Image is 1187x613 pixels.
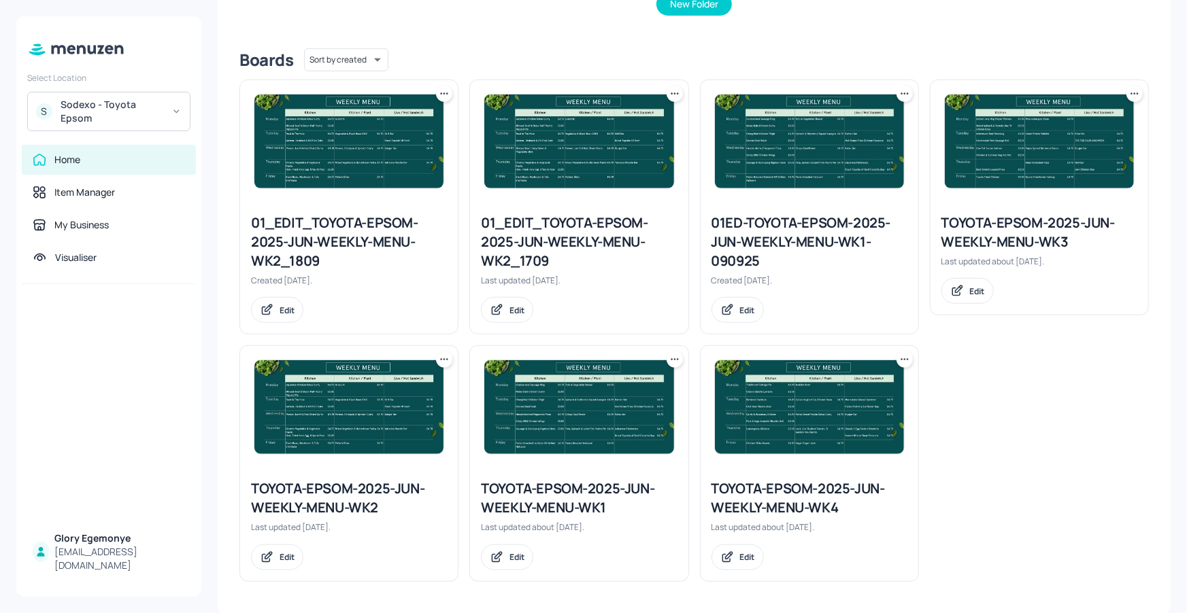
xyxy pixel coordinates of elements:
div: Last updated [DATE]. [481,275,677,286]
div: Boards [239,49,293,71]
div: TOYOTA-EPSOM-2025-JUN-WEEKLY-MENU-WK2 [251,479,447,517]
div: Created [DATE]. [251,275,447,286]
img: 2025-09-17-17581000726482pv3fjheunq.jpeg [254,360,444,454]
div: My Business [54,218,109,232]
img: 2025-08-02-175415673779455k9uw2q3j8.jpeg [715,360,904,454]
div: S [36,103,52,120]
div: Sodexo - Toyota Epsom [61,98,163,125]
div: Item Manager [54,186,115,199]
div: 01ED-TOYOTA-EPSOM-2025-JUN-WEEKLY-MENU-WK1-090925 [712,213,907,270]
div: TOYOTA-EPSOM-2025-JUN-WEEKLY-MENU-WK1 [481,479,677,517]
div: Edit [509,551,524,563]
div: 01_EDIT_TOYOTA-EPSOM-2025-JUN-WEEKLY-MENU-WK2_1809 [251,213,447,270]
div: Edit [970,285,985,297]
img: 2025-08-07-1754574094997rpbswoprwm.jpeg [715,94,904,188]
img: 2025-08-07-1754574094997rpbswoprwm.jpeg [484,360,673,454]
div: Edit [280,304,295,316]
div: Home [54,153,80,167]
div: Last updated about [DATE]. [712,521,907,533]
img: 2025-09-17-17581006068586f7l9hkkbvt.jpeg [484,94,673,188]
div: Last updated about [DATE]. [481,521,677,533]
div: Edit [740,551,755,563]
div: Last updated [DATE]. [251,521,447,533]
div: TOYOTA-EPSOM-2025-JUN-WEEKLY-MENU-WK3 [941,213,1137,251]
div: TOYOTA-EPSOM-2025-JUN-WEEKLY-MENU-WK4 [712,479,907,517]
img: 2025-09-17-17581000726482pv3fjheunq.jpeg [254,94,444,188]
div: Edit [740,304,755,316]
div: Created [DATE]. [712,275,907,286]
img: 2025-07-25-1753441162354y6qappu9hrd.jpeg [945,94,1134,188]
div: Sort by created [304,46,388,73]
div: [EMAIL_ADDRESS][DOMAIN_NAME] [54,545,185,572]
div: Last updated about [DATE]. [941,256,1137,267]
div: 01_EDIT_TOYOTA-EPSOM-2025-JUN-WEEKLY-MENU-WK2_1709 [481,213,677,270]
div: Edit [509,304,524,316]
div: Visualiser [55,251,97,264]
div: Edit [280,551,295,563]
div: Glory Egemonye [54,531,185,545]
div: Select Location [27,72,190,84]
